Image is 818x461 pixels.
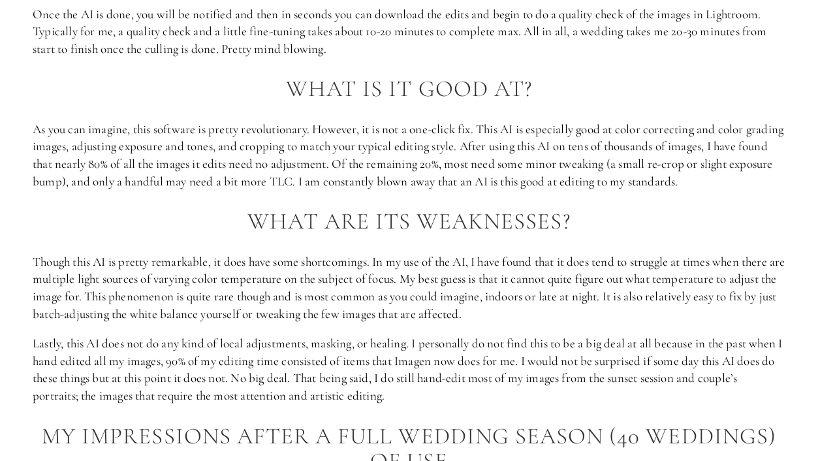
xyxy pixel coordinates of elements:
h2: What are its weaknesses? [33,209,785,234]
h2: What is it good at? [33,76,785,102]
p: Lastly, this AI does not do any kind of local adjustments, masking, or healing. I personally do n... [33,335,785,404]
p: As you can imagine, this software is pretty revolutionary. However, it is not a one-click fix. Th... [33,121,785,190]
p: Though this AI is pretty remarkable, it does have some shortcomings. In my use of the AI, I have ... [33,253,785,323]
p: Once the AI is done, you will be notified and then in seconds you can download the edits and begi... [33,6,785,58]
